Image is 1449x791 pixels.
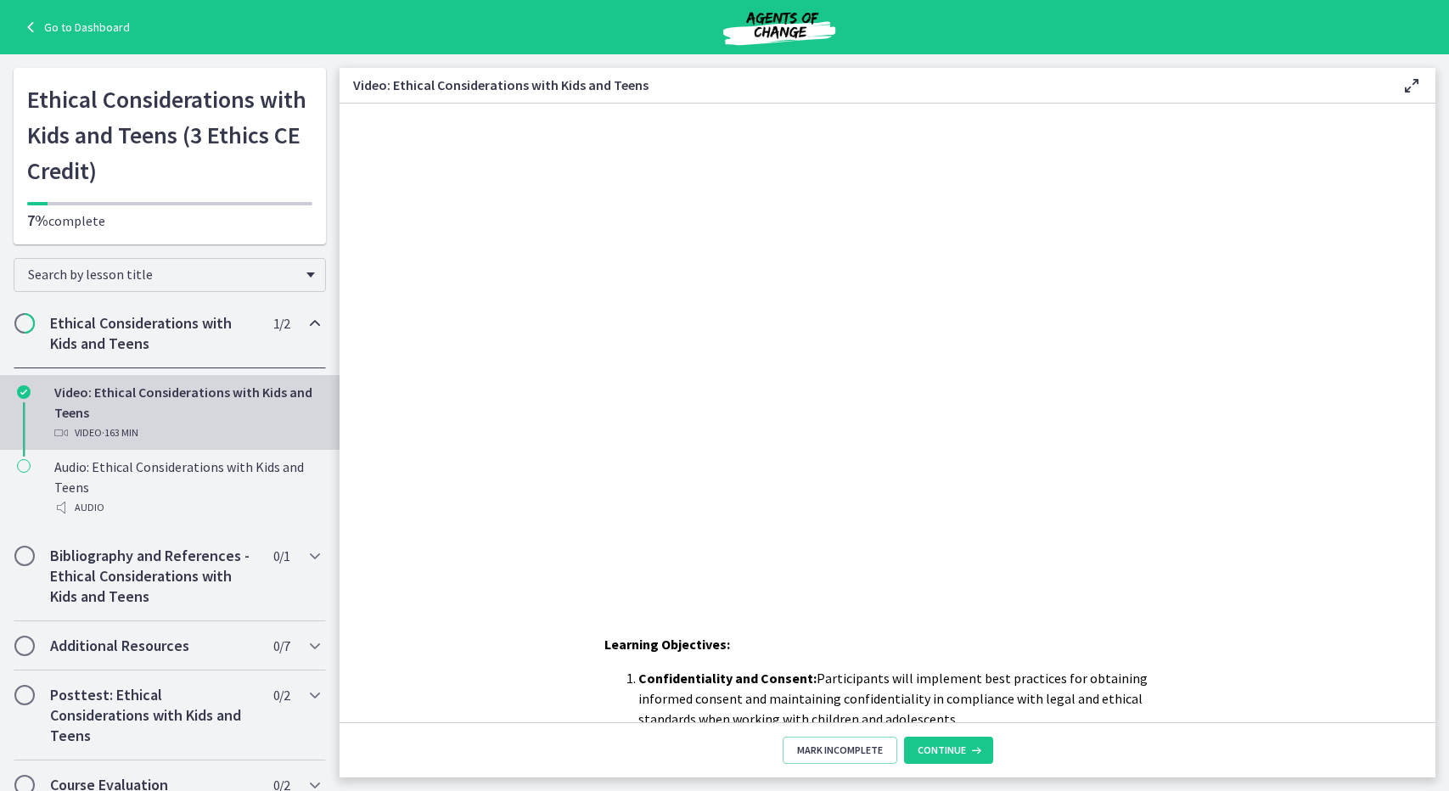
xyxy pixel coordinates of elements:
span: Participants will implement best practices for obtaining informed consent and maintaining confide... [638,670,1148,727]
div: Audio [54,497,319,518]
span: Mark Incomplete [797,743,883,757]
iframe: Video Lesson [340,104,1435,595]
h3: Video: Ethical Considerations with Kids and Teens [353,75,1374,95]
h2: Bibliography and References - Ethical Considerations with Kids and Teens [50,546,257,607]
span: Search by lesson title [28,266,298,283]
a: Go to Dashboard [20,17,130,37]
span: · 163 min [102,423,138,443]
p: complete [27,210,312,231]
h2: Posttest: Ethical Considerations with Kids and Teens [50,685,257,746]
span: 7% [27,210,48,230]
div: Audio: Ethical Considerations with Kids and Teens [54,457,319,518]
button: Mark Incomplete [783,737,897,764]
span: 0 / 1 [273,546,289,566]
h2: Additional Resources [50,636,257,656]
div: Video: Ethical Considerations with Kids and Teens [54,382,319,443]
strong: Confidentiality and Consent: [638,670,817,687]
span: 0 / 7 [273,636,289,656]
img: Agents of Change Social Work Test Prep [677,7,881,48]
h1: Ethical Considerations with Kids and Teens (3 Ethics CE Credit) [27,81,312,188]
div: Video [54,423,319,443]
button: Continue [904,737,993,764]
h2: Ethical Considerations with Kids and Teens [50,313,257,354]
span: 0 / 2 [273,685,289,705]
span: Learning Objectives: [604,636,730,653]
span: 1 / 2 [273,313,289,334]
div: Search by lesson title [14,258,326,292]
i: Completed [17,385,31,399]
span: Continue [918,743,966,757]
